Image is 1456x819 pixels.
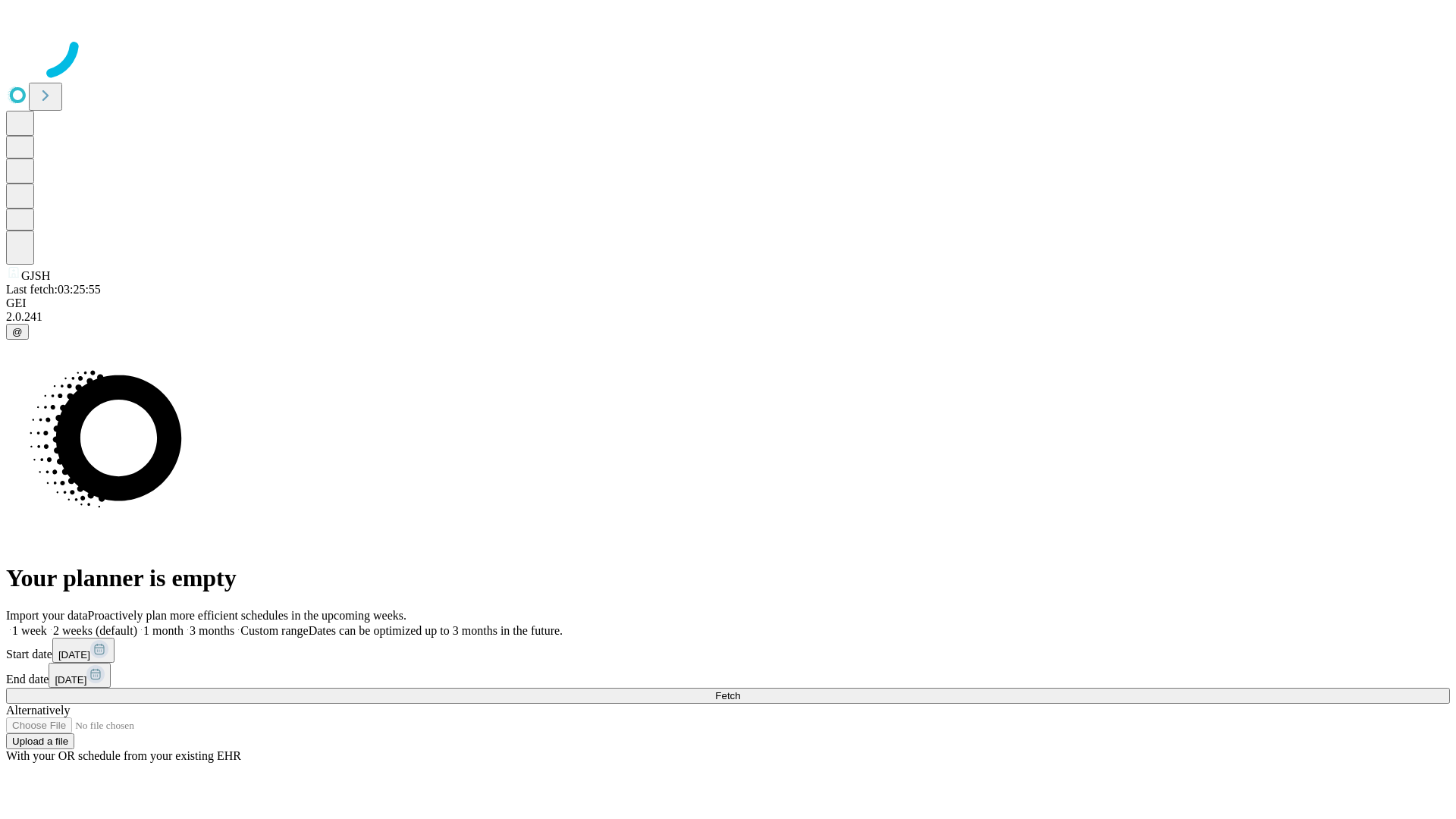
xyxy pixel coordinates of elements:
[6,297,1450,310] div: GEI
[190,624,234,637] span: 3 months
[55,674,86,686] span: [DATE]
[6,638,1450,663] div: Start date
[6,663,1450,688] div: End date
[715,690,740,701] span: Fetch
[52,638,115,663] button: [DATE]
[6,283,101,296] span: Last fetch: 03:25:55
[58,649,90,661] span: [DATE]
[21,269,50,282] span: GJSH
[309,624,563,637] span: Dates can be optimized up to 3 months in the future.
[6,324,29,340] button: @
[12,326,23,337] span: @
[6,704,70,717] span: Alternatively
[6,688,1450,704] button: Fetch
[49,663,111,688] button: [DATE]
[6,310,1450,324] div: 2.0.241
[6,749,241,762] span: With your OR schedule from your existing EHR
[6,564,1450,592] h1: Your planner is empty
[143,624,184,637] span: 1 month
[88,609,406,622] span: Proactively plan more efficient schedules in the upcoming weeks.
[6,609,88,622] span: Import your data
[53,624,137,637] span: 2 weeks (default)
[12,624,47,637] span: 1 week
[6,733,74,749] button: Upload a file
[240,624,308,637] span: Custom range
